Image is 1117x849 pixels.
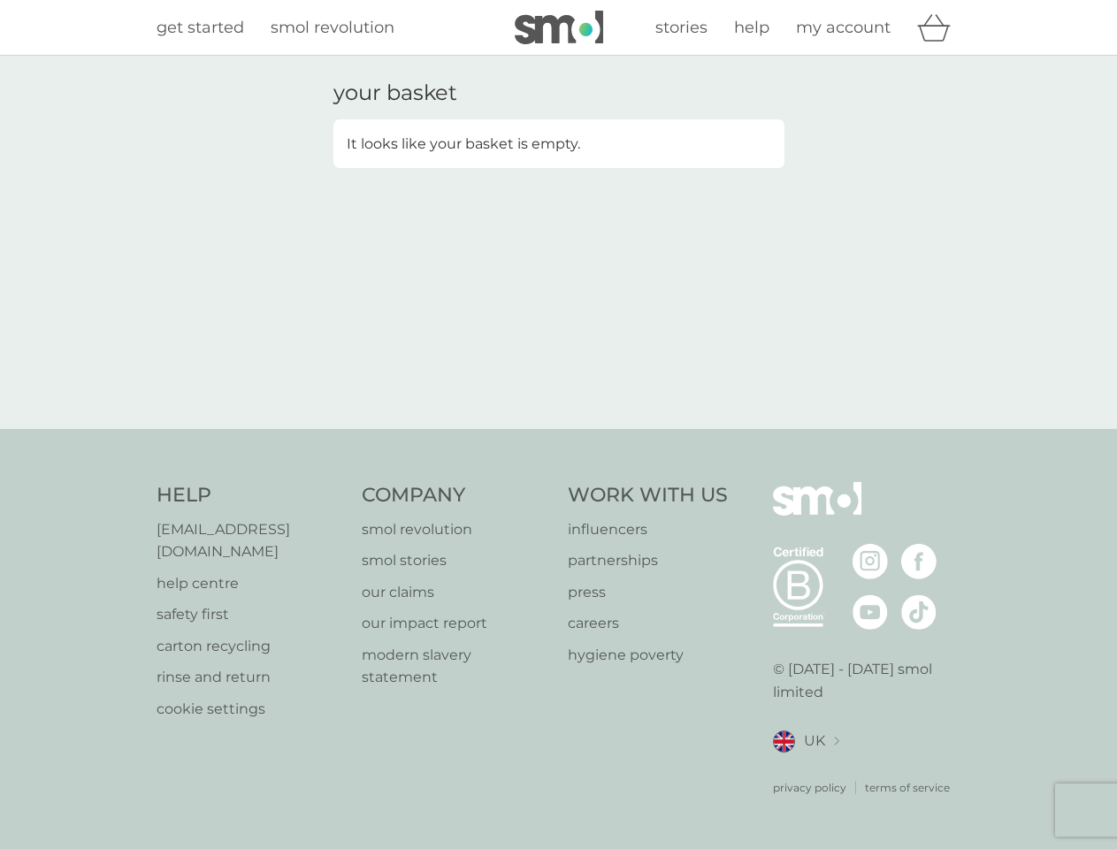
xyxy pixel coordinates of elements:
a: carton recycling [157,635,345,658]
img: select a new location [834,737,839,746]
a: [EMAIL_ADDRESS][DOMAIN_NAME] [157,518,345,563]
h4: Work With Us [568,482,728,509]
span: UK [804,730,825,753]
a: press [568,581,728,604]
a: careers [568,612,728,635]
span: help [734,18,769,37]
img: smol [515,11,603,44]
a: our claims [362,581,550,604]
span: stories [655,18,708,37]
img: visit the smol Tiktok page [901,594,937,630]
a: help centre [157,572,345,595]
p: It looks like your basket is empty. [347,133,580,156]
a: partnerships [568,549,728,572]
span: smol revolution [271,18,394,37]
img: visit the smol Instagram page [853,544,888,579]
a: stories [655,15,708,41]
a: smol stories [362,549,550,572]
a: safety first [157,603,345,626]
img: visit the smol Youtube page [853,594,888,630]
img: UK flag [773,730,795,753]
h4: Company [362,482,550,509]
a: terms of service [865,779,950,796]
a: get started [157,15,244,41]
a: rinse and return [157,666,345,689]
a: smol revolution [271,15,394,41]
span: my account [796,18,891,37]
a: hygiene poverty [568,644,728,667]
a: my account [796,15,891,41]
p: © [DATE] - [DATE] smol limited [773,658,961,703]
h3: your basket [333,80,457,106]
h4: Help [157,482,345,509]
a: help [734,15,769,41]
a: modern slavery statement [362,644,550,689]
img: visit the smol Facebook page [901,544,937,579]
img: smol [773,482,861,542]
a: cookie settings [157,698,345,721]
a: smol revolution [362,518,550,541]
a: privacy policy [773,779,846,796]
span: get started [157,18,244,37]
div: basket [917,10,961,45]
a: influencers [568,518,728,541]
a: our impact report [362,612,550,635]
